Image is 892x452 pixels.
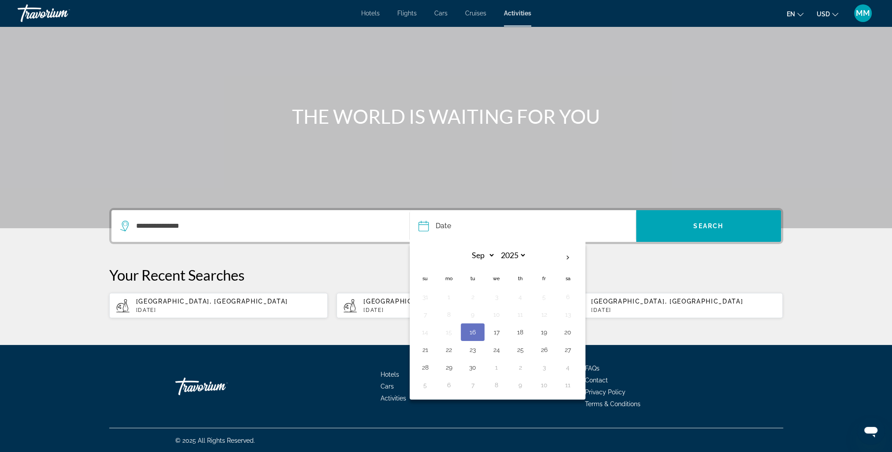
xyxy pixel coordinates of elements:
button: Day 5 [537,291,551,303]
button: Day 17 [489,326,503,338]
span: [GEOGRAPHIC_DATA], [GEOGRAPHIC_DATA] [591,298,743,305]
button: [GEOGRAPHIC_DATA], [GEOGRAPHIC_DATA][DATE] [109,293,328,319]
span: MM [856,9,870,18]
a: Hotels [381,371,399,378]
button: Day 8 [489,379,503,391]
button: Day 8 [442,308,456,321]
button: Day 7 [418,308,432,321]
button: Day 5 [418,379,432,391]
span: [GEOGRAPHIC_DATA], [GEOGRAPHIC_DATA] [363,298,515,305]
button: Day 28 [418,361,432,374]
button: [GEOGRAPHIC_DATA], [GEOGRAPHIC_DATA][DATE] [337,293,555,319]
a: FAQs [585,365,600,372]
a: Terms & Conditions [585,400,640,408]
button: Day 24 [489,344,503,356]
a: Travorium [18,2,106,25]
button: Day 15 [442,326,456,338]
span: USD [817,11,830,18]
a: Activities [381,395,406,402]
button: Day 18 [513,326,527,338]
a: Activities [504,10,531,17]
button: Date [418,210,635,242]
a: Contact [585,377,608,384]
iframe: Кнопка запуска окна обмена сообщениями [857,417,885,445]
button: Day 13 [561,308,575,321]
button: Day 3 [537,361,551,374]
select: Select month [466,248,495,263]
a: Flights [397,10,417,17]
button: Day 1 [489,361,503,374]
a: Cars [381,383,394,390]
span: [GEOGRAPHIC_DATA], [GEOGRAPHIC_DATA] [136,298,288,305]
button: Day 16 [466,326,480,338]
button: Day 6 [442,379,456,391]
button: Day 20 [561,326,575,338]
button: Day 12 [537,308,551,321]
p: [DATE] [591,307,776,313]
span: Search [693,222,723,230]
a: Travorium [175,373,263,400]
button: Day 9 [513,379,527,391]
p: Your Recent Searches [109,266,783,284]
button: Day 22 [442,344,456,356]
button: Day 6 [561,291,575,303]
button: Day 30 [466,361,480,374]
button: Day 31 [418,291,432,303]
button: Change currency [817,7,838,20]
button: Day 10 [537,379,551,391]
a: Cruises [465,10,486,17]
button: Day 10 [489,308,503,321]
button: Day 14 [418,326,432,338]
button: Search [636,210,781,242]
p: [DATE] [363,307,548,313]
button: Day 19 [537,326,551,338]
h1: THE WORLD IS WAITING FOR YOU [281,105,611,128]
select: Select year [498,248,526,263]
button: Day 26 [537,344,551,356]
button: Day 21 [418,344,432,356]
span: © 2025 All Rights Reserved. [175,437,255,444]
button: [GEOGRAPHIC_DATA], [GEOGRAPHIC_DATA][DATE] [564,293,783,319]
button: Day 27 [561,344,575,356]
div: Search widget [111,210,781,242]
button: Day 1 [442,291,456,303]
button: User Menu [851,4,874,22]
button: Day 11 [513,308,527,321]
a: Cars [434,10,448,17]
button: Day 7 [466,379,480,391]
p: [DATE] [136,307,321,313]
button: Change language [787,7,803,20]
a: Hotels [361,10,380,17]
button: Day 2 [513,361,527,374]
button: Day 23 [466,344,480,356]
span: en [787,11,795,18]
button: Day 11 [561,379,575,391]
button: Day 29 [442,361,456,374]
button: Day 3 [489,291,503,303]
a: Privacy Policy [585,389,626,396]
button: Day 2 [466,291,480,303]
button: Day 25 [513,344,527,356]
button: Day 4 [513,291,527,303]
button: Next month [556,248,580,268]
button: Day 4 [561,361,575,374]
button: Day 9 [466,308,480,321]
